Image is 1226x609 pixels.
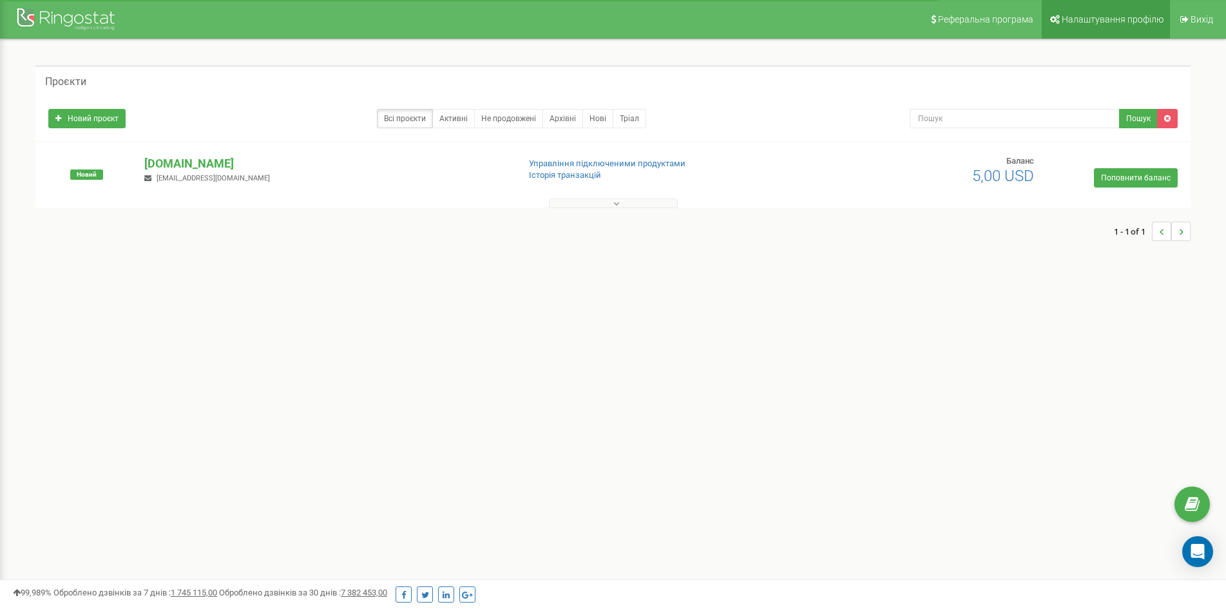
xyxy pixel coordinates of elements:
[341,588,387,597] u: 7 382 453,00
[45,76,86,88] h5: Проєкти
[219,588,387,597] span: Оброблено дзвінків за 30 днів :
[377,109,433,128] a: Всі проєкти
[1119,109,1158,128] button: Пошук
[972,167,1034,185] span: 5,00 USD
[1006,156,1034,166] span: Баланс
[157,174,270,182] span: [EMAIL_ADDRESS][DOMAIN_NAME]
[1182,536,1213,567] div: Open Intercom Messenger
[53,588,217,597] span: Оброблено дзвінків за 7 днів :
[613,109,646,128] a: Тріал
[582,109,613,128] a: Нові
[542,109,583,128] a: Архівні
[1114,209,1191,254] nav: ...
[13,588,52,597] span: 99,989%
[1062,14,1164,24] span: Налаштування профілю
[70,169,103,180] span: Новий
[48,109,126,128] a: Новий проєкт
[432,109,475,128] a: Активні
[529,159,685,168] a: Управління підключеними продуктами
[144,155,508,172] p: [DOMAIN_NAME]
[529,170,601,180] a: Історія транзакцій
[474,109,543,128] a: Не продовжені
[910,109,1120,128] input: Пошук
[1114,222,1152,241] span: 1 - 1 of 1
[1094,168,1178,188] a: Поповнити баланс
[1191,14,1213,24] span: Вихід
[938,14,1033,24] span: Реферальна програма
[171,588,217,597] u: 1 745 115,00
